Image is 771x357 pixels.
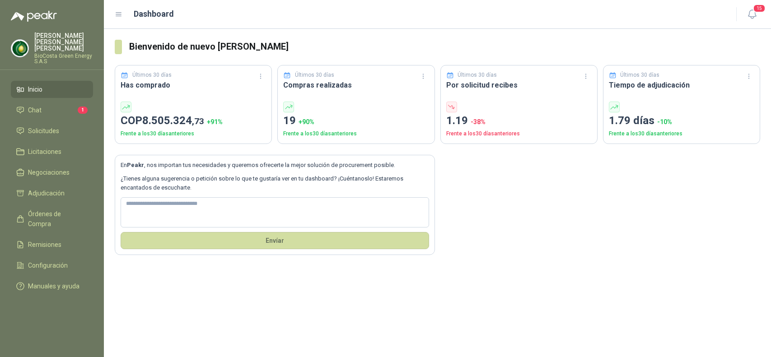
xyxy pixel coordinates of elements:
[121,130,266,138] p: Frente a los 30 días anteriores
[127,162,144,168] b: Peakr
[11,102,93,119] a: Chat1
[34,53,93,64] p: BioCosta Green Energy S.A.S
[609,112,754,130] p: 1.79 días
[11,257,93,274] a: Configuración
[34,32,93,51] p: [PERSON_NAME] [PERSON_NAME] [PERSON_NAME]
[121,79,266,91] h3: Has comprado
[28,126,59,136] span: Solicitudes
[11,185,93,202] a: Adjudicación
[132,71,172,79] p: Últimos 30 días
[28,167,70,177] span: Negociaciones
[121,161,429,170] p: En , nos importan tus necesidades y queremos ofrecerte la mejor solución de procurement posible.
[129,40,760,54] h3: Bienvenido de nuevo [PERSON_NAME]
[11,278,93,295] a: Manuales y ayuda
[609,79,754,91] h3: Tiempo de adjudicación
[192,116,204,126] span: ,73
[207,118,223,125] span: + 91 %
[744,6,760,23] button: 15
[28,105,42,115] span: Chat
[11,11,57,22] img: Logo peakr
[753,4,766,13] span: 15
[11,40,28,57] img: Company Logo
[657,118,672,125] span: -10 %
[11,205,93,232] a: Órdenes de Compra
[134,8,174,20] h1: Dashboard
[121,174,429,193] p: ¿Tienes alguna sugerencia o petición sobre lo que te gustaría ver en tu dashboard? ¡Cuéntanoslo! ...
[28,188,65,198] span: Adjudicación
[11,164,93,181] a: Negociaciones
[28,84,42,94] span: Inicio
[121,112,266,130] p: COP
[142,114,204,127] span: 8.505.324
[295,71,334,79] p: Últimos 30 días
[11,143,93,160] a: Licitaciones
[78,107,88,114] span: 1
[446,130,592,138] p: Frente a los 30 días anteriores
[11,81,93,98] a: Inicio
[28,209,84,229] span: Órdenes de Compra
[620,71,659,79] p: Últimos 30 días
[299,118,314,125] span: + 90 %
[609,130,754,138] p: Frente a los 30 días anteriores
[121,232,429,249] button: Envíar
[458,71,497,79] p: Últimos 30 días
[471,118,486,125] span: -38 %
[28,260,68,270] span: Configuración
[283,130,429,138] p: Frente a los 30 días anteriores
[446,112,592,130] p: 1.19
[28,147,61,157] span: Licitaciones
[283,112,429,130] p: 19
[283,79,429,91] h3: Compras realizadas
[28,281,79,291] span: Manuales y ayuda
[28,240,61,250] span: Remisiones
[446,79,592,91] h3: Por solicitud recibes
[11,122,93,139] a: Solicitudes
[11,236,93,253] a: Remisiones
